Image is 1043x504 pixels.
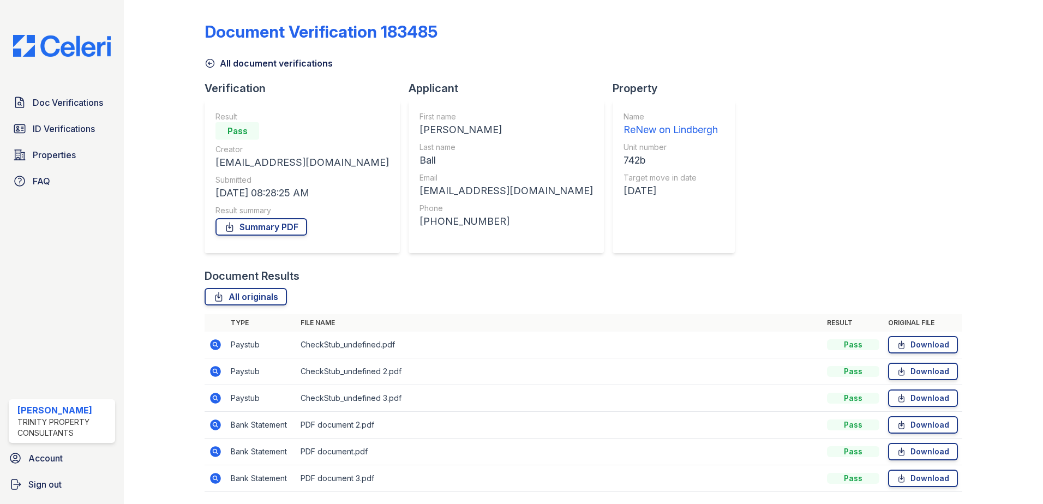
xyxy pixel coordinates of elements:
td: Paystub [226,385,296,412]
a: All originals [205,288,287,305]
div: Pass [827,339,879,350]
span: Account [28,452,63,465]
div: Pass [827,393,879,404]
div: [PERSON_NAME] [419,122,593,137]
a: Summary PDF [215,218,307,236]
a: Account [4,447,119,469]
td: Paystub [226,332,296,358]
div: Pass [215,122,259,140]
div: Creator [215,144,389,155]
a: FAQ [9,170,115,192]
td: Paystub [226,358,296,385]
div: Submitted [215,175,389,185]
td: CheckStub_undefined 2.pdf [296,358,823,385]
div: Document Verification 183485 [205,22,437,41]
div: Result summary [215,205,389,216]
div: [EMAIL_ADDRESS][DOMAIN_NAME] [419,183,593,199]
div: Result [215,111,389,122]
th: Original file [884,314,962,332]
span: FAQ [33,175,50,188]
td: Bank Statement [226,465,296,492]
div: Trinity Property Consultants [17,417,111,439]
div: ReNew on Lindbergh [624,122,718,137]
th: File name [296,314,823,332]
div: Pass [827,473,879,484]
div: Phone [419,203,593,214]
div: Last name [419,142,593,153]
div: Document Results [205,268,299,284]
a: Name ReNew on Lindbergh [624,111,718,137]
span: Sign out [28,478,62,491]
td: Bank Statement [226,412,296,439]
td: PDF document 3.pdf [296,465,823,492]
div: First name [419,111,593,122]
span: Properties [33,148,76,161]
div: Property [613,81,744,96]
a: All document verifications [205,57,333,70]
div: Applicant [409,81,613,96]
div: 742b [624,153,718,168]
td: CheckStub_undefined 3.pdf [296,385,823,412]
td: PDF document.pdf [296,439,823,465]
a: Download [888,416,958,434]
div: [EMAIL_ADDRESS][DOMAIN_NAME] [215,155,389,170]
div: Ball [419,153,593,168]
div: Target move in date [624,172,718,183]
span: ID Verifications [33,122,95,135]
div: Pass [827,366,879,377]
div: Name [624,111,718,122]
div: Email [419,172,593,183]
a: ID Verifications [9,118,115,140]
a: Download [888,443,958,460]
img: CE_Logo_Blue-a8612792a0a2168367f1c8372b55b34899dd931a85d93a1a3d3e32e68fde9ad4.png [4,35,119,57]
th: Type [226,314,296,332]
a: Download [888,363,958,380]
a: Download [888,336,958,353]
div: Pass [827,419,879,430]
td: Bank Statement [226,439,296,465]
div: [DATE] [624,183,718,199]
div: [PHONE_NUMBER] [419,214,593,229]
td: PDF document 2.pdf [296,412,823,439]
div: [DATE] 08:28:25 AM [215,185,389,201]
div: Unit number [624,142,718,153]
a: Download [888,470,958,487]
div: Pass [827,446,879,457]
th: Result [823,314,884,332]
span: Doc Verifications [33,96,103,109]
a: Sign out [4,473,119,495]
a: Properties [9,144,115,166]
div: Verification [205,81,409,96]
a: Doc Verifications [9,92,115,113]
a: Download [888,389,958,407]
td: CheckStub_undefined.pdf [296,332,823,358]
div: [PERSON_NAME] [17,404,111,417]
